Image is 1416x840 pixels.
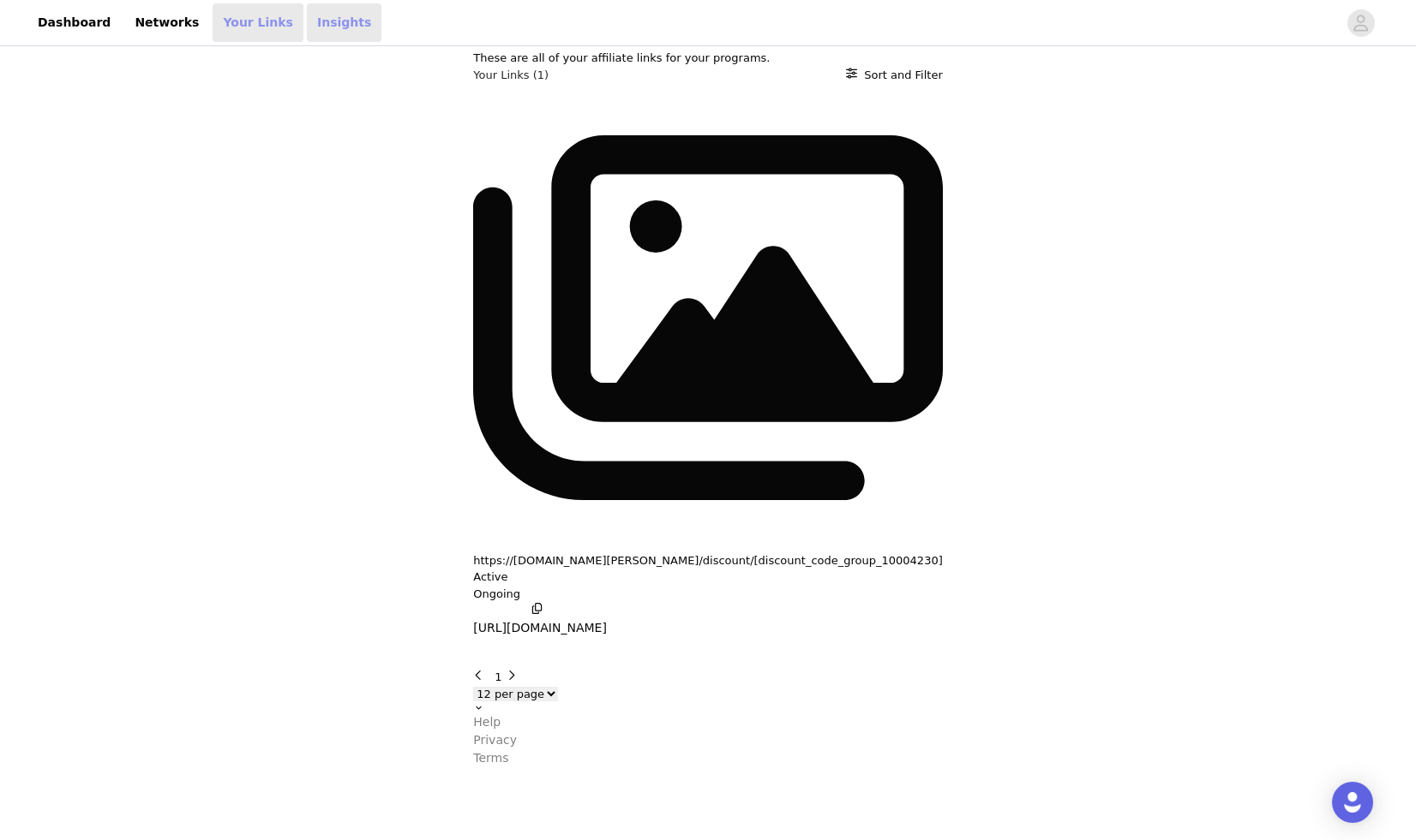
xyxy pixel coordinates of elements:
[473,50,943,67] p: These are all of your affiliate links for your programs.
[307,3,381,42] a: Insights
[473,602,607,637] button: [URL][DOMAIN_NAME]
[473,713,501,731] p: Help
[27,3,121,42] a: Dashboard
[213,3,303,42] a: Your Links
[473,569,507,586] p: Active
[473,731,943,749] a: Privacy
[473,586,943,603] p: Ongoing
[473,67,549,84] h3: Your Links (1)
[473,669,491,686] button: Go to previous page
[473,552,943,569] button: https://[DOMAIN_NAME][PERSON_NAME]/discount/[discount_code_group_10004230]
[124,3,209,42] a: Networks
[1353,9,1369,37] div: avatar
[473,749,508,767] p: Terms
[846,67,943,84] button: Sort and Filter
[1332,782,1373,823] div: Open Intercom Messenger
[473,749,943,767] a: Terms
[473,619,607,637] p: [URL][DOMAIN_NAME]
[473,713,943,731] a: Help
[506,669,524,686] button: Go to next page
[495,669,501,686] button: Go To Page 1
[473,731,517,749] p: Privacy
